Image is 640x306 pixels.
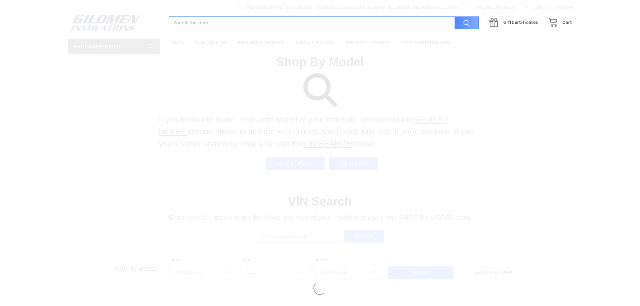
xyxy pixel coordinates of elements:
[503,19,512,25] span: Gift
[169,16,479,30] input: Search the store
[451,16,479,30] input: Search
[503,19,538,25] span: Certificates
[545,18,572,27] a: Cart
[486,18,545,27] a: GiftCertificates
[562,19,572,25] span: Cart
